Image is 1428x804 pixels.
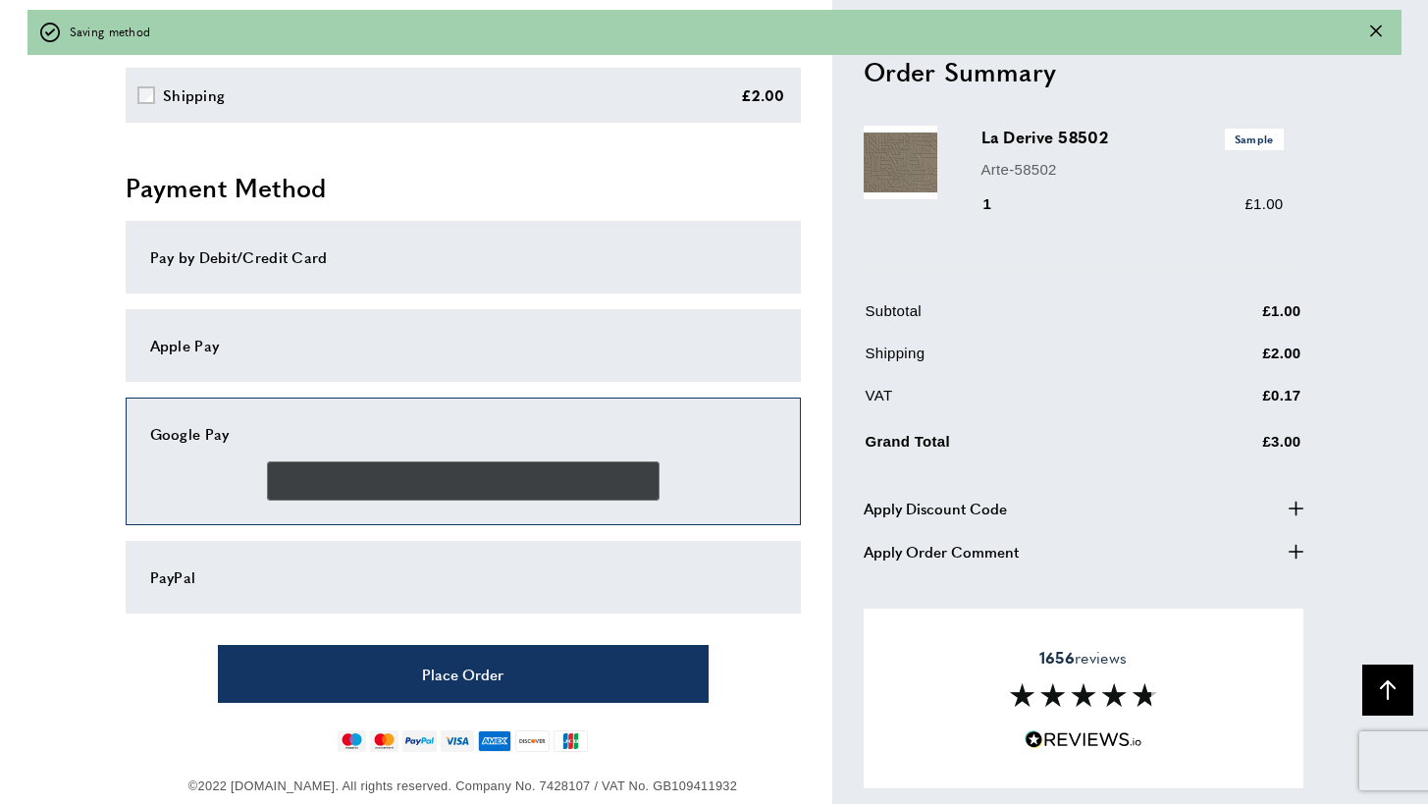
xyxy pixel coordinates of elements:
img: jcb [554,730,588,752]
div: Google Pay [150,422,776,446]
span: Apply Discount Code [864,496,1007,519]
td: Grand Total [866,426,1164,468]
h3: La Derive 58502 [981,126,1284,149]
td: £1.00 [1166,299,1301,338]
td: Shipping [866,342,1164,380]
div: Close message [1370,23,1382,41]
h2: Order Summary [864,53,1303,88]
span: Saving method [70,23,151,41]
td: VAT [866,384,1164,422]
div: 1 [981,192,1020,216]
img: discover [515,730,550,752]
img: visa [441,730,473,752]
td: £2.00 [1166,342,1301,380]
img: paypal [402,730,437,752]
button: Buy with GPay [267,461,660,501]
span: Sample [1225,129,1284,149]
button: Place Order [218,645,709,703]
img: mastercard [370,730,398,752]
img: La Derive 58502 [864,126,937,199]
h2: Payment Method [126,170,801,205]
img: Reviews section [1010,683,1157,707]
p: Arte-58502 [981,157,1284,181]
span: £1.00 [1244,195,1283,212]
span: Apply Order Comment [864,539,1019,563]
div: Shipping [163,83,225,107]
td: Subtotal [866,299,1164,338]
div: £2.00 [741,83,785,107]
div: off [27,10,1402,55]
div: Apple Pay [150,334,776,357]
img: Reviews.io 5 stars [1025,730,1142,749]
div: Pay by Debit/Credit Card [150,245,776,269]
span: reviews [1039,647,1127,667]
img: maestro [338,730,366,752]
strong: 1656 [1039,645,1075,668]
td: £3.00 [1166,426,1301,468]
div: PayPal [150,565,776,589]
td: £0.17 [1166,384,1301,422]
img: american-express [478,730,512,752]
span: ©2022 [DOMAIN_NAME]. All rights reserved. Company No. 7428107 / VAT No. GB109411932 [188,778,737,793]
